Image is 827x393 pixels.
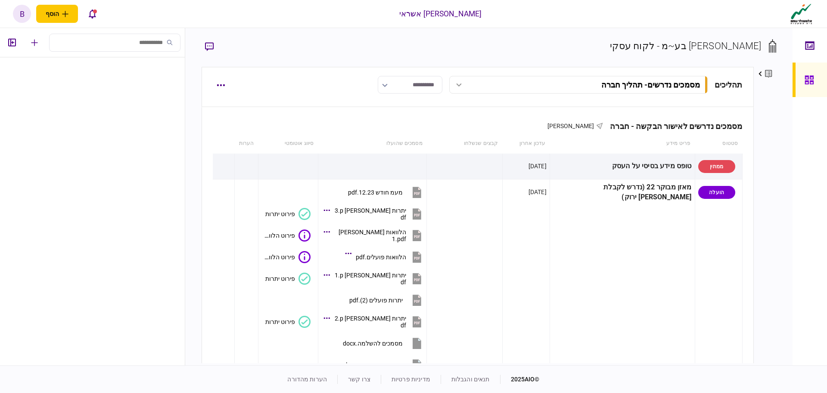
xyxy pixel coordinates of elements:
th: פריט מידע [550,134,695,154]
div: מסמכים נדרשים - תהליך חברה [601,80,700,89]
div: ניתוח דוחות כספיים.xlsx [343,362,403,368]
div: פירוט הלוואות [261,232,295,239]
button: פתח תפריט להוספת לקוח [36,5,78,23]
th: סיווג אוטומטי [258,134,318,154]
a: צרו קשר [348,376,370,383]
div: יתרות פועלים (2).pdf [349,297,403,304]
a: מדיניות פרטיות [392,376,430,383]
button: הלוואות מזרחי 1.pdf [326,226,423,245]
button: פירוט הלוואות [261,230,311,242]
button: יתרות מזרחי 2.pdf [326,312,423,331]
div: טופס מידע בסיסי על העסק [553,157,692,176]
button: יתרות פועלים (2).pdf [349,290,423,310]
div: ממתין [698,160,735,173]
button: הלוואות פועלים.pdf [347,247,423,267]
th: קבצים שנשלחו [427,134,503,154]
div: מסמכים להשלמה.docx [343,340,403,347]
div: יתרות מזרחי 3.pdf [334,207,406,221]
div: תהליכים [715,79,743,91]
button: b [13,5,31,23]
button: מסמכים להשלמה.docx [343,333,423,353]
div: הלוואות מזרחי 1.pdf [334,229,406,242]
th: הערות [235,134,258,154]
div: הועלה [698,186,735,199]
div: פירוט יתרות [265,275,295,282]
div: יתרות מזרחי 1.pdf [334,272,406,286]
img: client company logo [789,3,814,25]
button: פירוט יתרות [265,273,311,285]
a: תנאים והגבלות [451,376,490,383]
th: עדכון אחרון [502,134,550,154]
div: מסמכים נדרשים לאישור הבקשה - חברה [603,122,742,131]
div: מאזן מבוקר 22 (נדרש לקבלת [PERSON_NAME] ירוק) [553,182,692,202]
div: הלוואות פועלים.pdf [356,254,406,261]
a: הערות מהדורה [287,376,327,383]
div: [PERSON_NAME] אשראי [399,8,482,19]
div: [PERSON_NAME] בע~מ - לקוח עסקי [610,39,762,53]
button: מסמכים נדרשים- תהליך חברה [449,76,708,94]
div: פירוט יתרות [265,318,295,325]
div: [DATE] [529,162,547,170]
div: פירוט יתרות [265,211,295,217]
div: פירוט הלוואות [261,254,295,261]
button: פירוט יתרות [265,316,311,328]
div: [DATE] [529,188,547,196]
button: מעמ חודש 12.23.pdf [348,182,423,202]
div: יתרות מזרחי 2.pdf [334,315,406,329]
button: פירוט יתרות [265,208,311,220]
th: סטטוס [695,134,742,154]
div: מעמ חודש 12.23.pdf [348,189,403,196]
button: יתרות מזרחי 3.pdf [326,204,423,223]
th: מסמכים שהועלו [318,134,426,154]
span: [PERSON_NAME] [547,123,594,129]
button: פתח רשימת התראות [83,5,101,23]
button: יתרות מזרחי 1.pdf [326,269,423,288]
div: © 2025 AIO [500,375,540,384]
button: פירוט הלוואות [261,251,311,263]
button: ניתוח דוחות כספיים.xlsx [343,355,423,374]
